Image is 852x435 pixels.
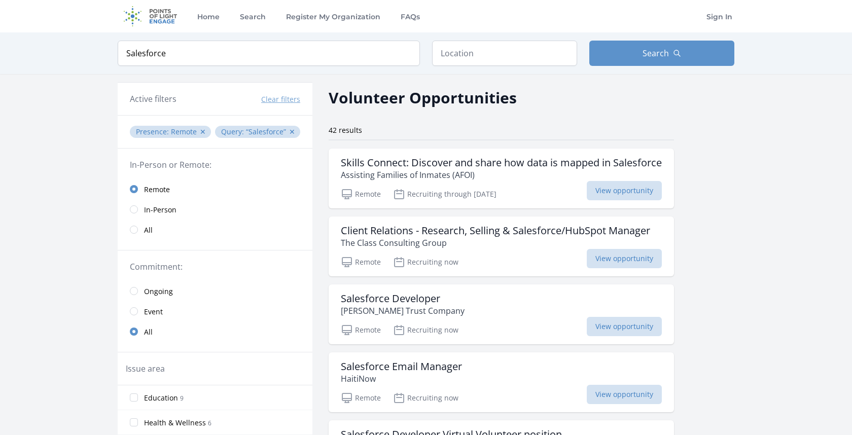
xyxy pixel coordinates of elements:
a: All [118,220,312,240]
a: Ongoing [118,281,312,301]
p: Assisting Families of Inmates (AFOI) [341,169,662,181]
q: Salesforce [246,127,286,136]
span: Education [144,393,178,403]
h3: Active filters [130,93,176,105]
span: 42 results [329,125,362,135]
span: View opportunity [587,385,662,404]
span: 9 [180,394,184,403]
h3: Client Relations - Research, Selling & Salesforce/HubSpot Manager [341,225,650,237]
span: View opportunity [587,317,662,336]
a: Salesforce Developer [PERSON_NAME] Trust Company Remote Recruiting now View opportunity [329,284,674,344]
span: Ongoing [144,286,173,297]
a: Remote [118,179,312,199]
span: Presence : [136,127,171,136]
a: All [118,321,312,342]
span: All [144,225,153,235]
button: Clear filters [261,94,300,104]
h3: Salesforce Email Manager [341,360,462,373]
a: Skills Connect: Discover and share how data is mapped in Salesforce Assisting Families of Inmates... [329,149,674,208]
p: Recruiting now [393,324,458,336]
legend: Commitment: [130,261,300,273]
span: Remote [144,185,170,195]
p: Recruiting through [DATE] [393,188,496,200]
span: In-Person [144,205,176,215]
input: Location [432,41,577,66]
span: All [144,327,153,337]
legend: In-Person or Remote: [130,159,300,171]
p: Remote [341,188,381,200]
button: ✕ [289,127,295,137]
span: Event [144,307,163,317]
a: In-Person [118,199,312,220]
p: Remote [341,392,381,404]
span: Remote [171,127,197,136]
p: The Class Consulting Group [341,237,650,249]
span: View opportunity [587,249,662,268]
span: 6 [208,419,211,427]
p: Recruiting now [393,256,458,268]
a: Salesforce Email Manager HaitiNow Remote Recruiting now View opportunity [329,352,674,412]
p: [PERSON_NAME] Trust Company [341,305,465,317]
span: View opportunity [587,181,662,200]
input: Education 9 [130,393,138,402]
span: Query : [221,127,246,136]
p: HaitiNow [341,373,462,385]
input: Keyword [118,41,420,66]
input: Health & Wellness 6 [130,418,138,426]
p: Recruiting now [393,392,458,404]
span: Search [643,47,669,59]
h2: Volunteer Opportunities [329,86,517,109]
legend: Issue area [126,362,165,375]
button: Search [589,41,734,66]
p: Remote [341,324,381,336]
span: Health & Wellness [144,418,206,428]
h3: Skills Connect: Discover and share how data is mapped in Salesforce [341,157,662,169]
a: Client Relations - Research, Selling & Salesforce/HubSpot Manager The Class Consulting Group Remo... [329,216,674,276]
h3: Salesforce Developer [341,293,465,305]
p: Remote [341,256,381,268]
a: Event [118,301,312,321]
button: ✕ [200,127,206,137]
